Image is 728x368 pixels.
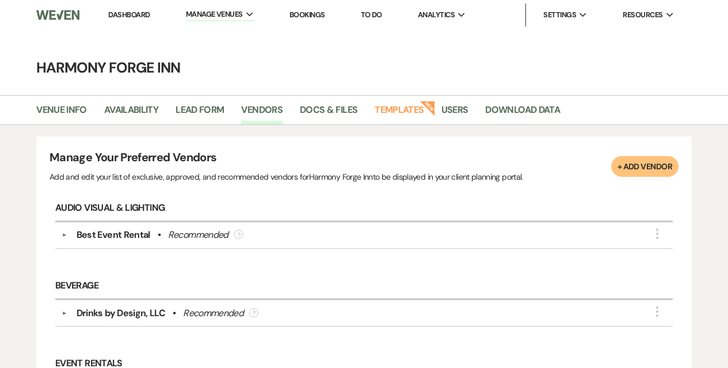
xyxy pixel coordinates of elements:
[58,232,71,238] button: ▼
[234,230,243,239] div: ?
[108,10,150,20] a: Dashboard
[77,306,166,320] div: Drinks by Design, LLC
[158,228,161,242] b: •
[289,10,325,20] a: Bookings
[36,103,87,124] a: Venue Info
[176,103,224,124] a: Lead Form
[58,310,71,316] button: ▼
[241,103,283,124] a: Vendors
[485,103,560,124] a: Download Data
[104,103,158,124] a: Availability
[420,100,436,116] strong: New
[55,273,673,300] h6: Beverage
[418,9,455,21] span: Analytics
[186,9,243,20] span: Manage Venues
[173,306,176,320] b: •
[36,3,79,27] img: Weven Logo
[623,9,662,21] span: Resources
[441,103,468,124] a: Users
[168,228,228,242] div: Recommended
[249,308,258,317] div: ?
[375,103,424,124] a: Templates
[611,156,679,177] button: + Add Vendor
[543,9,576,21] span: Settings
[49,149,523,170] h4: Manage Your Preferred Vendors
[55,195,673,222] h6: Audio Visual & Lighting
[183,306,243,320] div: Recommended
[300,103,357,124] a: Docs & Files
[361,10,382,20] a: To Do
[77,228,150,242] div: Best Event Rental
[49,170,523,183] p: Add and edit your list of exclusive, approved, and recommended vendors for Harmony Forge Inn to b...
